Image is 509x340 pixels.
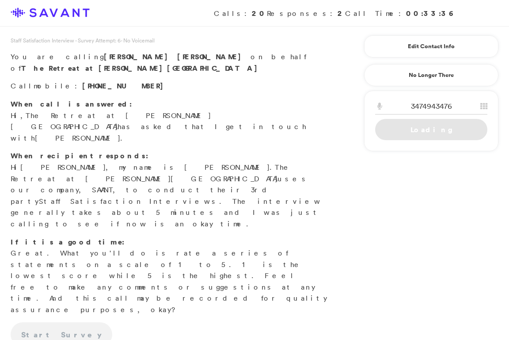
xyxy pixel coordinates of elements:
[34,81,75,90] span: mobile
[11,80,330,92] p: Call :
[104,52,172,61] span: [PERSON_NAME]
[11,51,330,74] p: You are calling on behalf of
[375,39,487,53] a: Edit Contact Info
[177,52,246,61] span: [PERSON_NAME]
[11,150,330,229] p: Hi , my name is [PERSON_NAME]. uses our company, SAVANT, to conduct their 3rd party s. The interv...
[21,63,262,73] strong: The Retreat at [PERSON_NAME][GEOGRAPHIC_DATA]
[11,99,330,144] p: Hi, has asked that I get in touch with .
[406,8,454,18] strong: 00:33:36
[11,151,148,160] strong: When recipient responds:
[375,119,487,140] a: Loading
[20,163,106,172] span: [PERSON_NAME]
[11,163,293,183] span: The Retreat at [PERSON_NAME][GEOGRAPHIC_DATA]
[11,237,125,247] strong: If it is a good time:
[364,64,498,86] a: No Longer There
[252,8,267,18] strong: 20
[338,8,345,18] strong: 2
[82,81,168,91] span: [PHONE_NUMBER]
[11,111,211,131] span: The Retreat at [PERSON_NAME][GEOGRAPHIC_DATA]
[11,237,330,316] p: Great. What you'll do is rate a series of statements on a scale of 1 to 5. 1 is the lowest score ...
[35,134,120,142] span: [PERSON_NAME]
[39,197,212,206] span: Staff Satisfaction Interview
[11,37,155,44] span: Staff Satisfaction Interview - Survey Attempt: 6 - No Voicemail
[11,99,132,109] strong: When call is answered:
